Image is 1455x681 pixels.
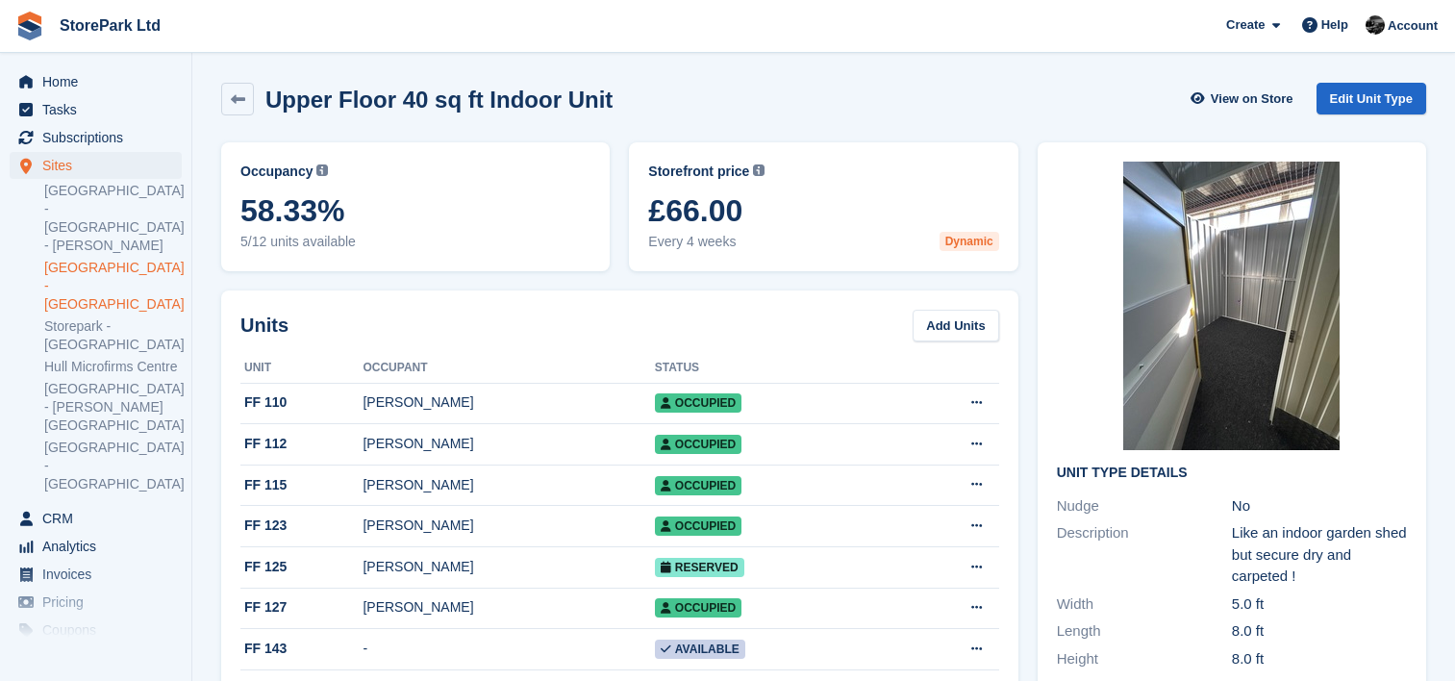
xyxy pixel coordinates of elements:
[363,353,654,384] th: Occupant
[240,516,363,536] div: FF 123
[42,124,158,151] span: Subscriptions
[655,476,741,495] span: Occupied
[316,164,328,176] img: icon-info-grey-7440780725fd019a000dd9b08b2336e03edf1995a4989e88bcd33f0948082b44.svg
[240,434,363,454] div: FF 112
[363,434,654,454] div: [PERSON_NAME]
[42,152,158,179] span: Sites
[240,311,288,340] h2: Units
[1123,162,1340,450] img: IMG_7277.jpeg
[1226,15,1265,35] span: Create
[1232,522,1407,588] div: Like an indoor garden shed but secure dry and carpeted !
[1232,593,1407,616] div: 5.0 ft
[42,533,158,560] span: Analytics
[1232,620,1407,643] div: 8.0 ft
[10,124,182,151] a: menu
[240,193,590,228] span: 58.33%
[52,10,168,41] a: StorePark Ltd
[240,475,363,495] div: FF 115
[753,164,765,176] img: icon-info-grey-7440780725fd019a000dd9b08b2336e03edf1995a4989e88bcd33f0948082b44.svg
[240,162,313,182] span: Occupancy
[363,475,654,495] div: [PERSON_NAME]
[655,640,745,659] span: Available
[1057,648,1232,670] div: Height
[940,232,999,251] div: Dynamic
[10,617,182,643] a: menu
[363,516,654,536] div: [PERSON_NAME]
[1057,522,1232,588] div: Description
[240,353,363,384] th: Unit
[1211,89,1293,109] span: View on Store
[1057,620,1232,643] div: Length
[655,598,741,618] span: Occupied
[655,517,741,536] span: Occupied
[1057,466,1407,481] h2: Unit Type details
[1232,648,1407,670] div: 8.0 ft
[240,392,363,413] div: FF 110
[655,435,741,454] span: Occupied
[655,353,892,384] th: Status
[10,561,182,588] a: menu
[1232,495,1407,517] div: No
[1317,83,1426,114] a: Edit Unit Type
[10,68,182,95] a: menu
[44,317,182,354] a: Storepark - [GEOGRAPHIC_DATA]
[44,380,182,435] a: [GEOGRAPHIC_DATA] - [PERSON_NAME][GEOGRAPHIC_DATA]
[10,589,182,616] a: menu
[42,561,158,588] span: Invoices
[10,152,182,179] a: menu
[240,232,590,252] span: 5/12 units available
[42,617,158,643] span: Coupons
[42,68,158,95] span: Home
[655,393,741,413] span: Occupied
[1388,16,1438,36] span: Account
[42,589,158,616] span: Pricing
[1189,83,1301,114] a: View on Store
[1366,15,1385,35] img: Ryan Mulcahy
[655,558,744,577] span: Reserved
[240,597,363,618] div: FF 127
[1057,593,1232,616] div: Width
[265,87,613,113] h2: Upper Floor 40 sq ft Indoor Unit
[10,533,182,560] a: menu
[44,182,182,255] a: [GEOGRAPHIC_DATA] - [GEOGRAPHIC_DATA] - [PERSON_NAME]
[913,310,998,341] a: Add Units
[42,505,158,532] span: CRM
[648,232,998,252] span: Every 4 weeks
[44,439,182,493] a: [GEOGRAPHIC_DATA] - [GEOGRAPHIC_DATA]
[1057,495,1232,517] div: Nudge
[10,505,182,532] a: menu
[240,639,363,659] div: FF 143
[15,12,44,40] img: stora-icon-8386f47178a22dfd0bd8f6a31ec36ba5ce8667c1dd55bd0f319d3a0aa187defe.svg
[363,629,654,670] td: -
[648,162,749,182] span: Storefront price
[44,358,182,376] a: Hull Microfirms Centre
[363,597,654,618] div: [PERSON_NAME]
[44,259,182,314] a: [GEOGRAPHIC_DATA] - [GEOGRAPHIC_DATA]
[240,557,363,577] div: FF 125
[1321,15,1348,35] span: Help
[648,193,998,228] span: £66.00
[363,392,654,413] div: [PERSON_NAME]
[42,96,158,123] span: Tasks
[10,96,182,123] a: menu
[363,557,654,577] div: [PERSON_NAME]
